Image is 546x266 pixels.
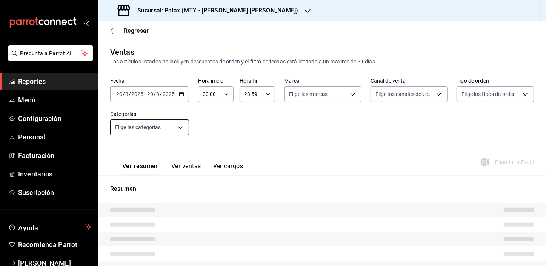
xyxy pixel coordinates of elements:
[8,45,93,61] button: Pregunta a Parrot AI
[122,162,243,175] div: navigation tabs
[213,162,243,175] button: Ver cargos
[18,132,92,142] span: Personal
[160,91,162,97] span: /
[124,27,149,34] span: Regresar
[5,55,93,63] a: Pregunta a Parrot AI
[145,91,146,97] span: -
[18,169,92,179] span: Inventarios
[20,49,81,57] span: Pregunta a Parrot AI
[371,79,448,84] label: Canal de venta
[198,79,234,84] label: Hora inicio
[110,184,534,193] p: Resumen
[154,91,156,97] span: /
[110,46,134,58] div: Ventas
[18,113,92,124] span: Configuración
[18,222,82,231] span: Ayuda
[110,112,189,117] label: Categorías
[83,20,89,26] button: open_drawer_menu
[457,79,534,84] label: Tipo de orden
[131,91,144,97] input: ----
[461,90,516,98] span: Elige los tipos de orden
[110,79,189,84] label: Fecha
[18,95,92,105] span: Menú
[116,91,123,97] input: --
[147,91,154,97] input: --
[240,79,275,84] label: Hora fin
[129,91,131,97] span: /
[171,162,201,175] button: Ver ventas
[18,187,92,198] span: Suscripción
[156,91,160,97] input: --
[375,90,434,98] span: Elige los canales de venta
[18,76,92,87] span: Reportes
[18,150,92,161] span: Facturación
[110,58,534,66] div: Los artículos listados no incluyen descuentos de orden y el filtro de fechas está limitado a un m...
[162,91,175,97] input: ----
[122,162,159,175] button: Ver resumen
[110,27,149,34] button: Regresar
[131,6,298,15] h3: Sucursal: Palax (MTY - [PERSON_NAME] [PERSON_NAME])
[284,79,361,84] label: Marca
[115,124,161,131] span: Elige las categorías
[123,91,125,97] span: /
[125,91,129,97] input: --
[18,240,92,250] span: Recomienda Parrot
[289,90,328,98] span: Elige las marcas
